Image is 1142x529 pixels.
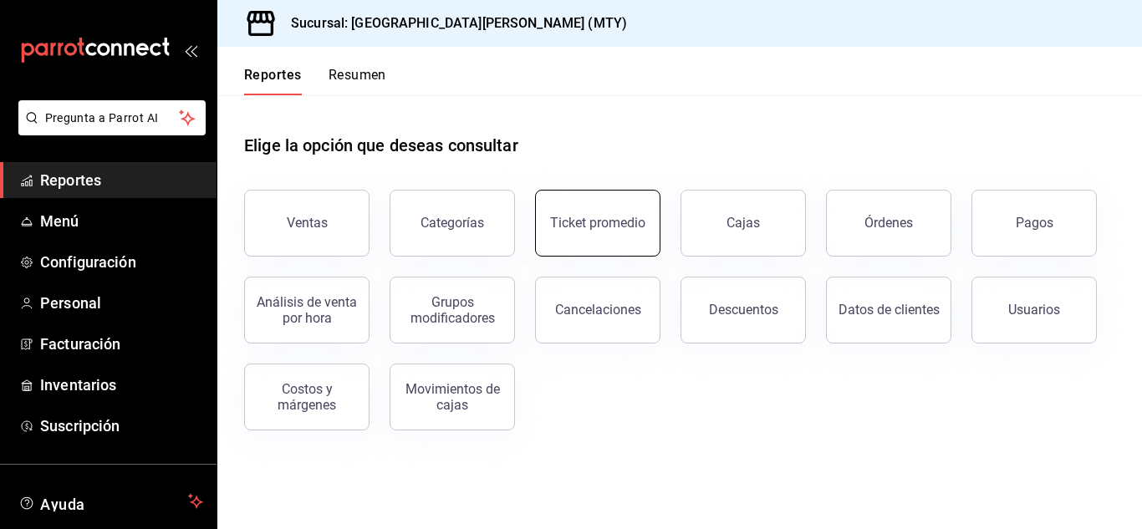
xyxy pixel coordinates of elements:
[390,190,515,257] button: Categorías
[329,67,386,95] button: Resumen
[826,277,951,343] button: Datos de clientes
[40,415,203,437] span: Suscripción
[971,190,1097,257] button: Pagos
[45,109,180,127] span: Pregunta a Parrot AI
[287,215,328,231] div: Ventas
[709,302,778,318] div: Descuentos
[40,210,203,232] span: Menú
[400,381,504,413] div: Movimientos de cajas
[726,213,761,233] div: Cajas
[390,364,515,430] button: Movimientos de cajas
[971,277,1097,343] button: Usuarios
[244,133,518,158] h1: Elige la opción que deseas consultar
[12,121,206,139] a: Pregunta a Parrot AI
[244,277,370,343] button: Análisis de venta por hora
[40,169,203,191] span: Reportes
[1008,302,1060,318] div: Usuarios
[184,43,197,57] button: open_drawer_menu
[40,491,181,511] span: Ayuda
[550,215,645,231] div: Ticket promedio
[555,302,641,318] div: Cancelaciones
[255,294,359,326] div: Análisis de venta por hora
[839,302,940,318] div: Datos de clientes
[864,215,913,231] div: Órdenes
[40,251,203,273] span: Configuración
[421,215,484,231] div: Categorías
[400,294,504,326] div: Grupos modificadores
[244,67,386,95] div: navigation tabs
[681,190,806,257] a: Cajas
[244,364,370,430] button: Costos y márgenes
[40,292,203,314] span: Personal
[826,190,951,257] button: Órdenes
[535,277,660,343] button: Cancelaciones
[40,333,203,355] span: Facturación
[535,190,660,257] button: Ticket promedio
[255,381,359,413] div: Costos y márgenes
[681,277,806,343] button: Descuentos
[244,190,370,257] button: Ventas
[1016,215,1053,231] div: Pagos
[390,277,515,343] button: Grupos modificadores
[278,13,627,33] h3: Sucursal: [GEOGRAPHIC_DATA][PERSON_NAME] (MTY)
[18,100,206,135] button: Pregunta a Parrot AI
[40,374,203,396] span: Inventarios
[244,67,302,95] button: Reportes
